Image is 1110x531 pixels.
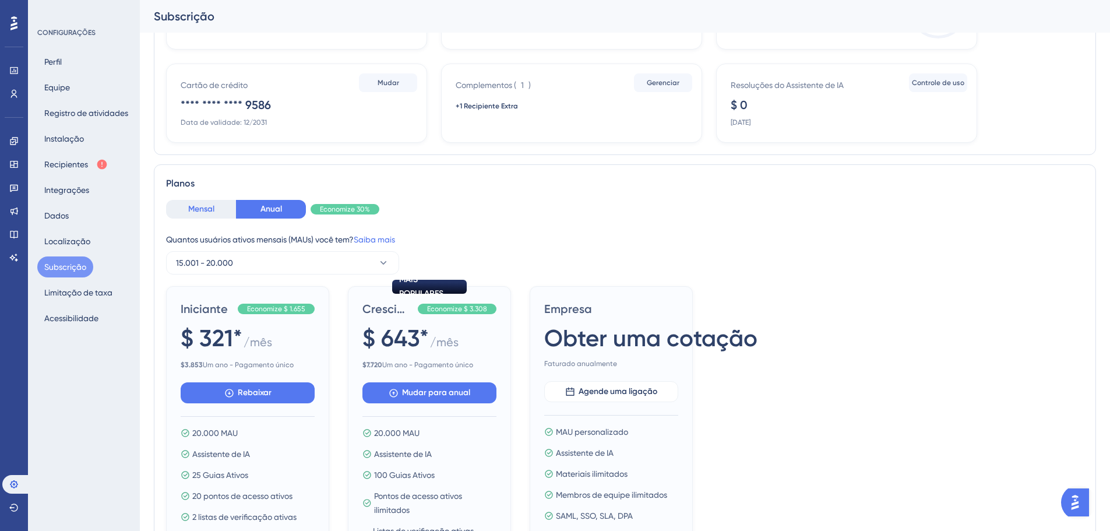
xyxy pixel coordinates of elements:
font: Empresa [544,302,592,316]
button: Equipe [37,77,77,98]
font: 20.000 MAU [192,428,238,438]
font: $ 643* [362,324,429,352]
font: Mensal [188,204,214,214]
font: Acessibilidade [44,314,98,323]
font: ) [528,80,531,90]
font: Complementos ( [456,80,516,90]
button: Integrações [37,180,96,201]
button: Mudar [359,73,417,92]
button: Recipientes [37,154,115,175]
button: Acessibilidade [37,308,105,329]
button: Anual [236,200,306,219]
button: Perfil [37,51,69,72]
font: Quantos usuários ativos mensais (MAUs) você tem? [166,235,354,244]
font: Faturado anualmente [544,360,617,368]
button: Limitação de taxa [37,282,119,303]
font: Planos [166,178,195,189]
font: Um ano - Pagamento único [203,361,294,369]
font: 1 [521,80,524,90]
font: +1 Recipiente Extra [456,102,518,110]
font: MAU personalizado [556,427,628,437]
font: Rebaixar [238,388,272,398]
font: Controle de uso [912,79,964,87]
font: Data de validade: 12/2031 [181,118,267,126]
font: 20 pontos de acesso ativos [192,491,293,501]
font: mês [436,335,459,349]
font: / [430,335,436,349]
a: Saiba mais [354,235,395,244]
font: MAIS POPULARES [399,275,443,298]
font: $ [181,361,185,369]
font: Assistente de IA [556,448,614,458]
font: Economize $ 1.655 [247,305,305,313]
button: Registro de atividades [37,103,135,124]
font: Assistente de IA [374,449,432,459]
font: mês [250,335,272,349]
button: 15.001 - 20.000 [166,251,399,275]
font: Crescimento [362,302,432,316]
button: Dados [37,205,76,226]
font: Equipe [44,83,70,92]
button: Instalação [37,128,91,149]
font: Mudar para anual [402,388,470,398]
button: Controle de uso [909,73,967,92]
font: Subscrição [154,9,214,23]
font: SAML, SSO, SLA, DPA [556,511,633,521]
font: Economize $ 3.308 [427,305,487,313]
font: Anual [260,204,282,214]
font: Membros de equipe ilimitados [556,490,667,500]
font: Instalação [44,134,84,143]
font: 3.853 [185,361,203,369]
font: Materiais ilimitados [556,469,628,479]
font: Assistente de IA [192,449,250,459]
font: Integrações [44,185,89,195]
font: $ [362,361,367,369]
iframe: Iniciador do Assistente de IA do UserGuiding [1061,485,1096,520]
font: CONFIGURAÇÕES [37,29,96,37]
font: 20.000 MAU [374,428,420,438]
font: Registro de atividades [44,108,128,118]
font: Subscrição [44,262,86,272]
font: Gerenciar [647,79,679,87]
font: Mudar [378,79,399,87]
font: 15.001 - 20.000 [176,258,233,268]
font: Iniciante [181,302,228,316]
button: Mensal [166,200,236,219]
font: 2 listas de verificação ativas [192,512,297,522]
font: Limitação de taxa [44,288,112,297]
font: Dados [44,211,69,220]
button: Subscrição [37,256,93,277]
button: Gerenciar [634,73,692,92]
button: Rebaixar [181,382,315,403]
button: Mudar para anual [362,382,496,403]
font: $ 0 [731,98,748,112]
font: 100 Guias Ativos [374,470,435,480]
font: Um ano - Pagamento único [382,361,473,369]
font: Resoluções do Assistente de IA [731,80,844,90]
font: 25 Guias Ativos [192,470,248,480]
button: Agende uma ligação [544,381,678,402]
font: 7.720 [367,361,382,369]
font: Economize 30% [320,205,370,213]
font: $ 321* [181,324,242,352]
font: Localização [44,237,90,246]
font: Obter uma cotação [544,324,757,352]
font: Perfil [44,57,62,66]
font: Agende uma ligação [579,386,657,396]
font: / [244,335,250,349]
font: Pontos de acesso ativos ilimitados [374,491,462,515]
button: Localização [37,231,97,252]
font: Recipientes [44,160,88,169]
font: Cartão de crédito [181,80,248,90]
font: [DATE] [731,118,750,126]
